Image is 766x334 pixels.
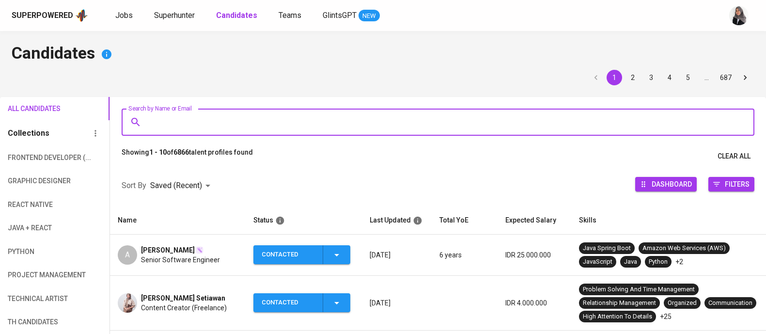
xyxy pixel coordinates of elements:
button: Go to page 687 [717,70,735,85]
span: Superhunter [154,11,195,20]
div: Problem Solving And Time Management [583,285,695,294]
a: Superpoweredapp logo [12,8,88,23]
button: Go to page 4 [662,70,677,85]
span: [PERSON_NAME] Setiawan [141,293,225,303]
span: TH candidates [8,316,59,328]
p: IDR 4.000.000 [505,298,563,308]
p: IDR 25.000.000 [505,250,563,260]
span: python [8,246,59,258]
div: Java [624,257,637,267]
p: Sort By [122,180,146,191]
p: +2 [675,257,683,267]
span: Graphic Designer [8,175,59,187]
th: Expected Salary [498,207,571,235]
th: Status [246,207,362,235]
th: Last Updated [362,207,432,235]
img: sinta.windasari@glints.com [729,6,749,25]
p: [DATE] [370,250,424,260]
span: NEW [359,11,380,21]
button: Filters [708,177,754,191]
a: GlintsGPT NEW [323,10,380,22]
button: page 1 [607,70,622,85]
span: Teams [279,11,301,20]
a: Teams [279,10,303,22]
span: Filters [725,177,750,191]
span: Project Management [8,269,59,281]
div: Contacted [262,293,315,312]
span: Senior Software Engineer [141,255,220,265]
a: Jobs [115,10,135,22]
button: Go to page 2 [625,70,641,85]
img: app logo [75,8,88,23]
span: All Candidates [8,103,59,115]
img: 17f223e0ab8fbee9d708cebd952a4700.jpeg [118,293,137,313]
p: Saved (Recent) [150,180,202,191]
button: Contacted [253,293,350,312]
b: Candidates [216,11,257,20]
span: Clear All [718,150,750,162]
div: Python [649,257,668,267]
nav: pagination navigation [587,70,754,85]
span: React Native [8,199,59,211]
img: magic_wand.svg [196,246,203,254]
th: Name [110,207,246,235]
div: Saved (Recent) [150,177,214,195]
span: GlintsGPT [323,11,357,20]
span: Content Creator (Freelance) [141,303,227,313]
button: Go to page 3 [643,70,659,85]
div: … [699,73,714,82]
a: Superhunter [154,10,197,22]
p: Showing of talent profiles found [122,147,253,165]
p: [DATE] [370,298,424,308]
span: Frontend Developer (... [8,152,59,164]
div: JavaScript [583,257,612,267]
button: Go to page 5 [680,70,696,85]
span: Dashboard [652,177,692,191]
div: Communication [708,299,752,308]
div: High Attention To Details [583,312,652,321]
span: technical artist [8,293,59,305]
h6: Collections [8,127,49,140]
a: Candidates [216,10,259,22]
th: Total YoE [432,207,498,235]
div: Amazon Web Services (AWS) [642,244,726,253]
span: Java + React [8,222,59,234]
b: 1 - 10 [149,148,167,156]
b: 6866 [173,148,189,156]
div: Organized [668,299,697,308]
div: Contacted [262,245,315,264]
button: Contacted [253,245,350,264]
div: Java Spring Boot [583,244,631,253]
span: Jobs [115,11,133,20]
div: Relationship Management [583,299,656,308]
div: Superpowered [12,10,73,21]
button: Dashboard [635,177,697,191]
button: Clear All [714,147,754,165]
div: A [118,245,137,265]
p: 6 years [439,250,490,260]
h4: Candidates [12,43,754,66]
p: +25 [660,312,672,321]
span: [PERSON_NAME] [141,245,195,255]
button: Go to next page [737,70,753,85]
